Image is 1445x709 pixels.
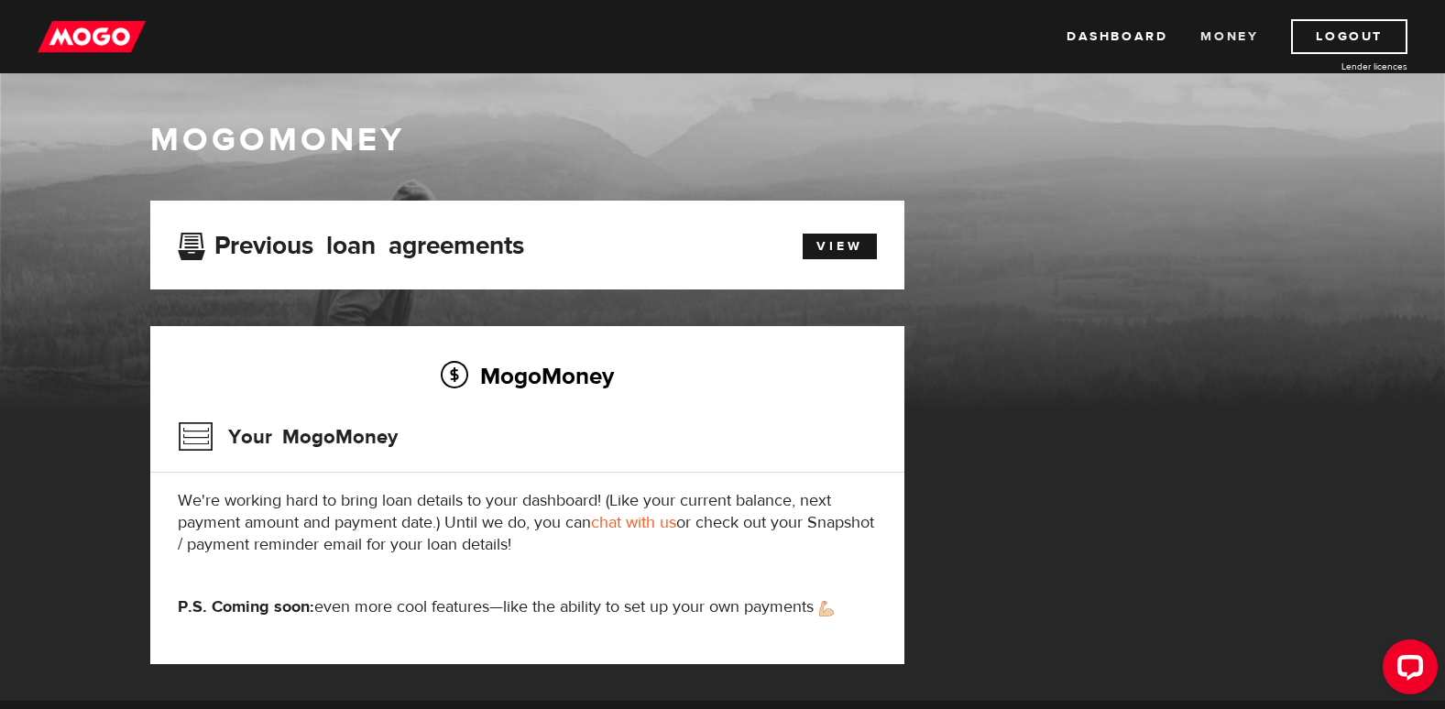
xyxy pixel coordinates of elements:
[591,512,676,533] a: chat with us
[1067,19,1167,54] a: Dashboard
[803,234,877,259] a: View
[178,596,314,617] strong: P.S. Coming soon:
[178,356,877,395] h2: MogoMoney
[819,601,834,616] img: strong arm emoji
[38,19,146,54] img: mogo_logo-11ee424be714fa7cbb0f0f49df9e16ec.png
[178,231,524,255] h3: Previous loan agreements
[1270,60,1407,73] a: Lender licences
[178,596,877,618] p: even more cool features—like the ability to set up your own payments
[178,413,398,461] h3: Your MogoMoney
[1200,19,1258,54] a: Money
[1368,632,1445,709] iframe: LiveChat chat widget
[1291,19,1407,54] a: Logout
[150,121,1296,159] h1: MogoMoney
[178,490,877,556] p: We're working hard to bring loan details to your dashboard! (Like your current balance, next paym...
